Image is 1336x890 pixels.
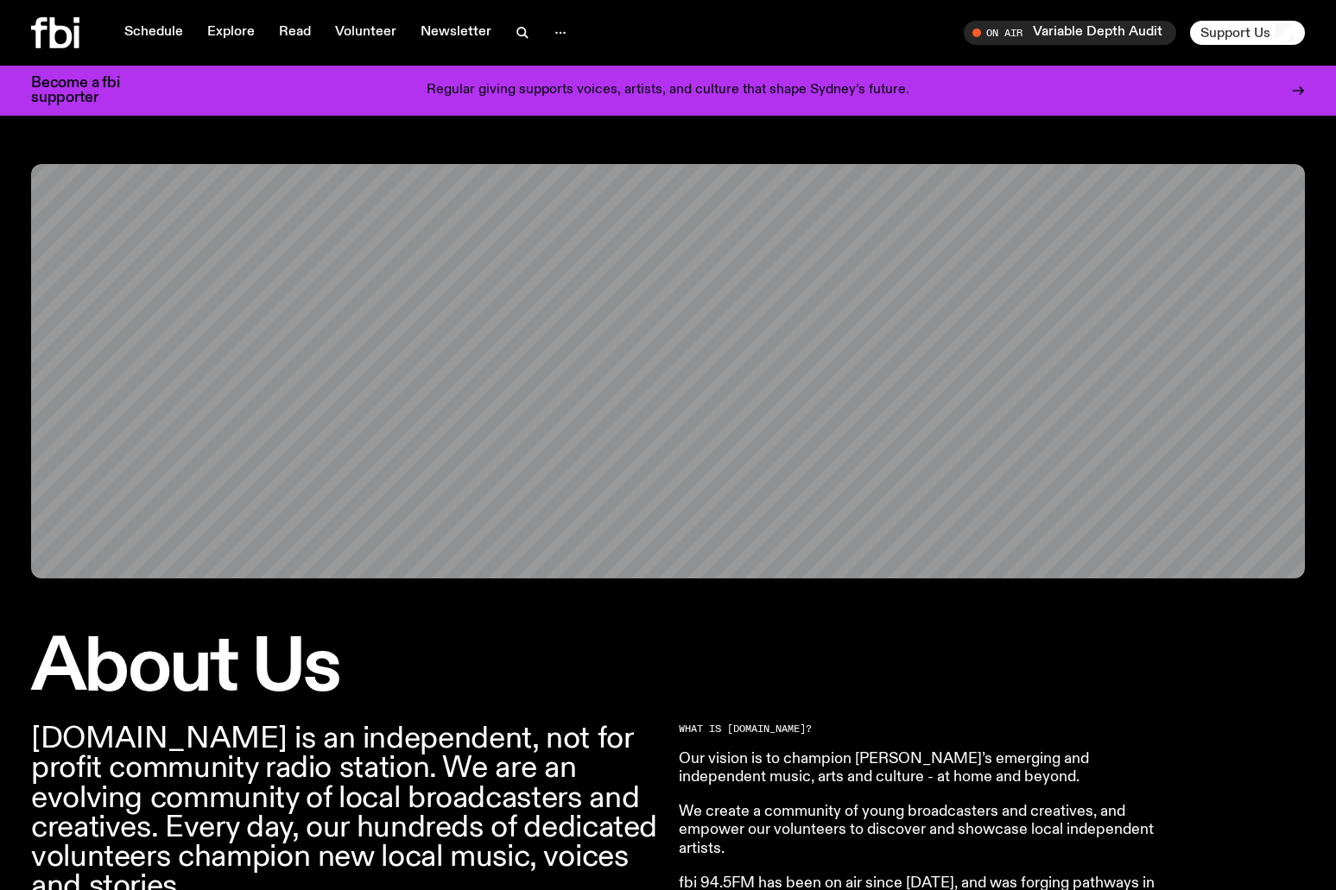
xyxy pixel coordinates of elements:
[197,21,265,45] a: Explore
[325,21,407,45] a: Volunteer
[1200,25,1270,41] span: Support Us
[31,76,142,105] h3: Become a fbi supporter
[427,83,909,98] p: Regular giving supports voices, artists, and culture that shape Sydney’s future.
[679,750,1176,787] p: Our vision is to champion [PERSON_NAME]’s emerging and independent music, arts and culture - at h...
[964,21,1176,45] button: On AirVariable Depth Audit
[114,21,193,45] a: Schedule
[1190,21,1305,45] button: Support Us
[31,634,658,704] h1: About Us
[679,724,1176,734] h2: What is [DOMAIN_NAME]?
[410,21,502,45] a: Newsletter
[269,21,321,45] a: Read
[679,803,1176,859] p: We create a community of young broadcasters and creatives, and empower our volunteers to discover...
